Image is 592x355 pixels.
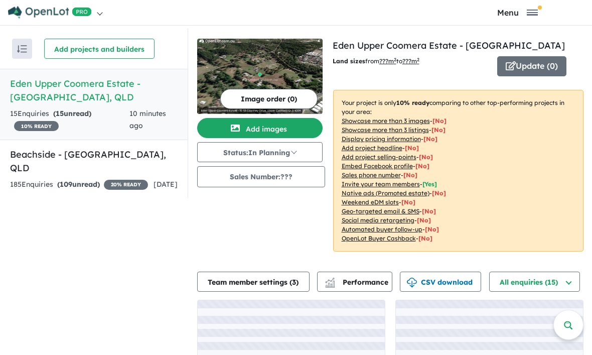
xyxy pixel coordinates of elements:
[432,189,446,197] span: [No]
[292,278,296,287] span: 3
[342,126,429,134] u: Showcase more than 3 listings
[405,144,419,152] span: [ No ]
[10,148,178,175] h5: Beachside - [GEOGRAPHIC_DATA] , QLD
[220,89,318,109] button: Image order (0)
[327,278,388,287] span: Performance
[402,57,419,65] u: ???m
[497,56,566,76] button: Update (0)
[423,135,437,143] span: [ No ]
[197,118,323,138] button: Add images
[17,45,27,53] img: sort.svg
[104,180,148,190] span: 20 % READY
[396,99,429,106] b: 10 % ready
[342,117,430,125] u: Showcase more than 3 images
[422,207,436,215] span: [No]
[342,189,429,197] u: Native ads (Promoted estate)
[325,278,334,283] img: line-chart.svg
[394,57,396,62] sup: 2
[197,166,325,187] button: Sales Number:???
[342,180,420,188] u: Invite your team members
[342,198,399,206] u: Weekend eDM slots
[342,216,414,224] u: Social media retargeting
[379,57,396,65] u: ??? m
[10,179,148,191] div: 185 Enquir ies
[8,6,92,19] img: Openlot PRO Logo White
[197,39,323,114] img: Eden Upper Coomera Estate - Upper Coomera
[56,109,64,118] span: 15
[342,135,421,143] u: Display pricing information
[417,216,431,224] span: [No]
[57,180,100,189] strong: ( unread)
[53,109,91,118] strong: ( unread)
[342,153,416,161] u: Add project selling-points
[14,121,59,131] span: 10 % READY
[333,56,490,66] p: from
[403,171,417,179] span: [ No ]
[415,162,429,170] span: [ No ]
[417,57,419,62] sup: 2
[342,225,422,233] u: Automated buyer follow-up
[154,180,178,189] span: [DATE]
[418,234,432,242] span: [No]
[342,207,419,215] u: Geo-targeted email & SMS
[342,162,413,170] u: Embed Facebook profile
[407,278,417,288] img: download icon
[197,272,310,292] button: Team member settings (3)
[342,144,402,152] u: Add project headline
[422,180,437,188] span: [ Yes ]
[489,272,580,292] button: All enquiries (15)
[10,108,129,132] div: 15 Enquir ies
[401,198,415,206] span: [No]
[432,117,447,125] span: [ No ]
[419,153,433,161] span: [ No ]
[10,77,178,104] h5: Eden Upper Coomera Estate - [GEOGRAPHIC_DATA] , QLD
[333,57,365,65] b: Land sizes
[325,281,335,287] img: bar-chart.svg
[396,57,419,65] span: to
[197,142,323,162] button: Status:In Planning
[333,90,583,252] p: Your project is only comparing to other top-performing projects in your area: - - - - - - - - - -...
[342,171,401,179] u: Sales phone number
[342,234,416,242] u: OpenLot Buyer Cashback
[446,8,590,17] button: Toggle navigation
[333,40,565,51] a: Eden Upper Coomera Estate - [GEOGRAPHIC_DATA]
[431,126,446,134] span: [ No ]
[44,39,155,59] button: Add projects and builders
[425,225,439,233] span: [No]
[317,272,392,292] button: Performance
[60,180,72,189] span: 109
[129,109,166,130] span: 10 minutes ago
[400,272,481,292] button: CSV download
